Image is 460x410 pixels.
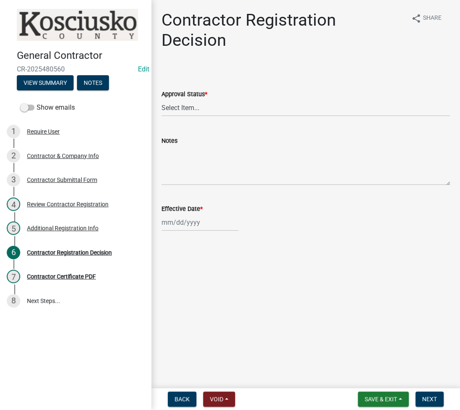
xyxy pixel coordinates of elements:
[7,221,20,235] div: 5
[20,102,75,113] label: Show emails
[7,125,20,138] div: 1
[7,270,20,283] div: 7
[77,80,109,87] wm-modal-confirm: Notes
[358,392,409,407] button: Save & Exit
[210,396,223,402] span: Void
[7,149,20,163] div: 2
[411,13,421,24] i: share
[7,246,20,259] div: 6
[138,65,149,73] a: Edit
[27,250,112,255] div: Contractor Registration Decision
[161,10,403,50] h1: Contractor Registration Decision
[138,65,149,73] wm-modal-confirm: Edit Application Number
[161,214,238,231] input: mm/dd/yyyy
[7,197,20,211] div: 4
[17,50,145,62] h4: General Contractor
[174,396,190,402] span: Back
[203,392,235,407] button: Void
[423,13,441,24] span: Share
[7,294,20,307] div: 8
[27,201,108,207] div: Review Contractor Registration
[77,75,109,90] button: Notes
[7,173,20,187] div: 3
[422,396,437,402] span: Next
[161,92,207,97] label: Approval Status
[17,75,74,90] button: View Summary
[161,206,203,212] label: Effective Date
[17,65,135,73] span: CR-2025480560
[27,129,60,134] div: Require User
[27,177,97,183] div: Contractor Submittal Form
[27,273,96,279] div: Contractor Certificate PDF
[27,153,99,159] div: Contractor & Company Info
[161,138,177,144] label: Notes
[27,225,98,231] div: Additional Registration Info
[17,9,138,41] img: Kosciusko County, Indiana
[17,80,74,87] wm-modal-confirm: Summary
[168,392,196,407] button: Back
[415,392,444,407] button: Next
[404,10,448,26] button: shareShare
[365,396,397,402] span: Save & Exit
